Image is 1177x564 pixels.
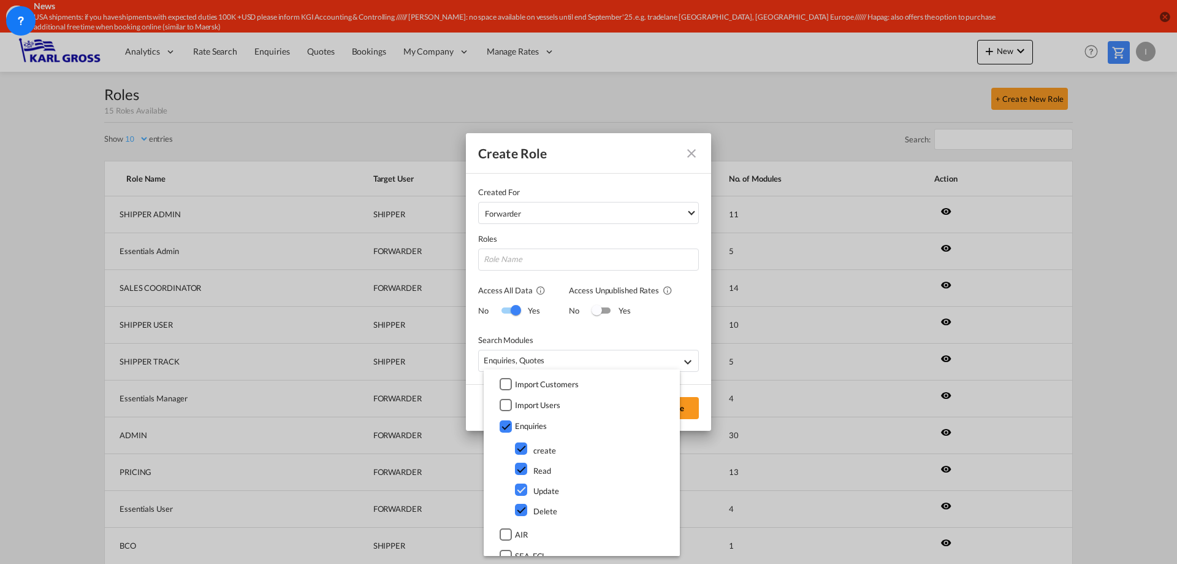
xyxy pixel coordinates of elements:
[512,400,560,420] div: Import Users
[512,379,578,400] div: Import Customers
[533,462,551,476] span: Read
[512,529,528,550] div: AIR
[533,503,557,517] span: Delete
[533,482,558,496] span: Update
[533,442,555,456] span: create
[512,420,547,441] div: Enquiries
